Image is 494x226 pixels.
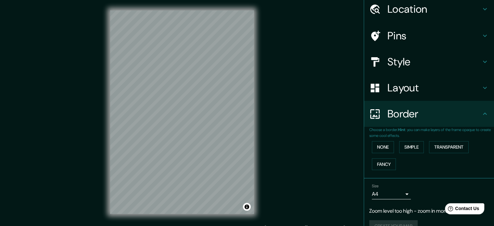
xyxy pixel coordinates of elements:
[429,141,469,153] button: Transparent
[387,107,481,120] h4: Border
[399,141,424,153] button: Simple
[372,141,394,153] button: None
[372,189,411,199] div: A4
[369,207,489,215] p: Zoom level too high - zoom in more
[387,3,481,16] h4: Location
[387,55,481,68] h4: Style
[387,29,481,42] h4: Pins
[372,183,379,189] label: Size
[369,127,494,139] p: Choose a border. : you can make layers of the frame opaque to create some cool effects.
[243,203,251,211] button: Toggle attribution
[372,158,396,170] button: Fancy
[364,49,494,75] div: Style
[364,101,494,127] div: Border
[387,81,481,94] h4: Layout
[398,127,405,132] b: Hint
[110,10,254,214] canvas: Map
[364,75,494,101] div: Layout
[436,201,487,219] iframe: Help widget launcher
[364,23,494,49] div: Pins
